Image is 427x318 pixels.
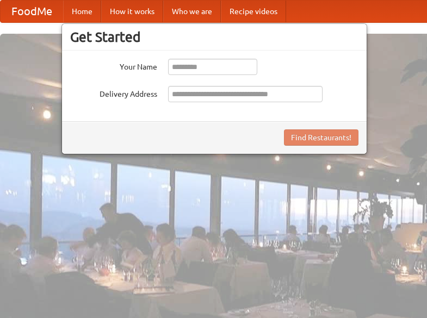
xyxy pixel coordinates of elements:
[1,1,63,22] a: FoodMe
[70,29,358,45] h3: Get Started
[163,1,221,22] a: Who we are
[70,59,157,72] label: Your Name
[101,1,163,22] a: How it works
[221,1,286,22] a: Recipe videos
[284,129,358,146] button: Find Restaurants!
[63,1,101,22] a: Home
[70,86,157,99] label: Delivery Address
